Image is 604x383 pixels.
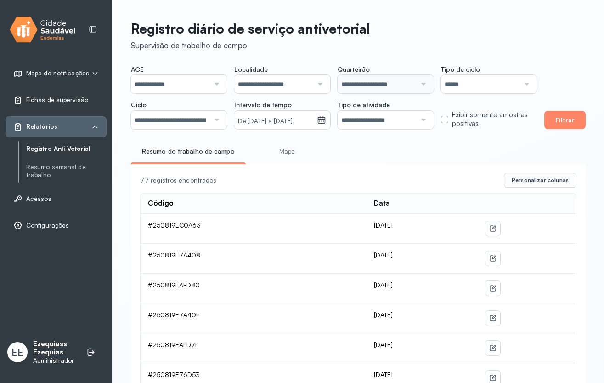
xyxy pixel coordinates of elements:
[13,194,99,203] a: Acessos
[148,199,174,208] div: Código
[131,65,144,74] span: ACE
[131,101,147,109] span: Ciclo
[10,15,76,45] img: logo.svg
[544,111,586,129] button: Filtrar
[33,340,77,357] p: Ezequiass Ezequias
[234,65,268,74] span: Localidade
[140,177,497,184] div: 77 registros encontrados
[234,101,292,109] span: Intervalo de tempo
[367,244,478,274] td: [DATE]
[367,303,478,333] td: [DATE]
[238,117,313,126] small: De [DATE] a [DATE]
[367,214,478,244] td: [DATE]
[441,65,480,74] span: Tipo de ciclo
[141,303,367,333] td: #250819E7A40F
[26,143,107,154] a: Registro Anti-Vetorial
[131,20,370,37] p: Registro diário de serviço antivetorial
[512,177,569,184] span: Personalizar colunas
[13,221,99,230] a: Configurações
[11,346,23,358] span: EE
[338,65,370,74] span: Quarteirão
[141,333,367,363] td: #250819EAFD7F
[141,214,367,244] td: #250819EC0A63
[26,161,107,181] a: Resumo semanal de trabalho
[374,199,390,208] div: Data
[367,274,478,303] td: [DATE]
[253,144,321,159] a: Mapa
[26,163,107,179] a: Resumo semanal de trabalho
[26,145,107,153] a: Registro Anti-Vetorial
[26,195,51,203] span: Acessos
[504,173,576,188] button: Personalizar colunas
[141,244,367,274] td: #250819E7A408
[131,40,370,50] div: Supervisão de trabalho de campo
[26,69,89,77] span: Mapa de notificações
[141,274,367,303] td: #250819EAFD80
[131,144,246,159] a: Resumo do trabalho de campo
[33,357,77,365] p: Administrador
[338,101,390,109] span: Tipo de atividade
[26,123,57,131] span: Relatórios
[452,111,537,128] label: Exibir somente amostras positivas
[26,222,69,229] span: Configurações
[367,333,478,363] td: [DATE]
[26,96,88,104] span: Fichas de supervisão
[13,96,99,105] a: Fichas de supervisão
